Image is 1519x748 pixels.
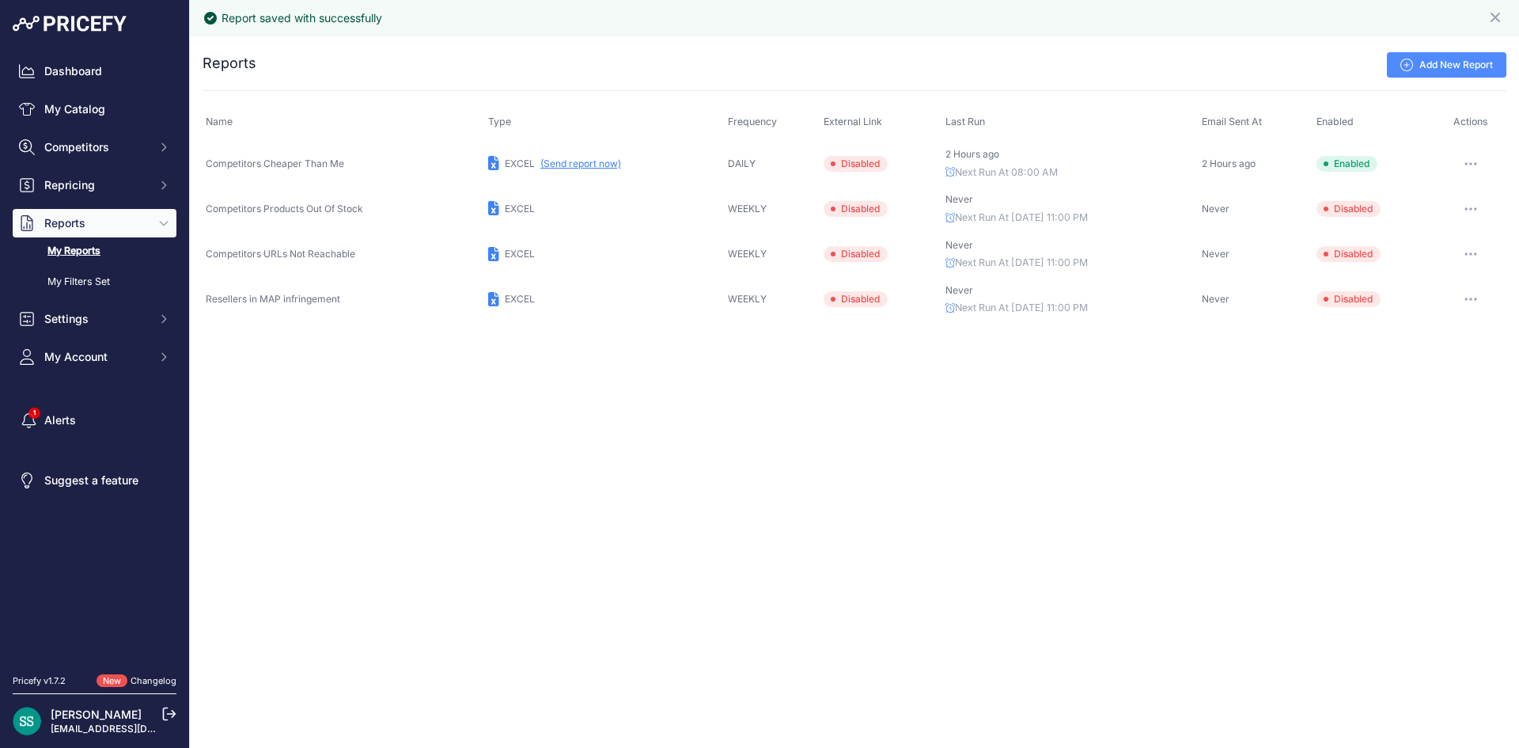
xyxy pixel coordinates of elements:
span: Repricing [44,177,148,193]
span: 2 Hours ago [945,148,999,160]
span: Disabled [1316,246,1381,262]
a: [PERSON_NAME] [51,708,142,721]
nav: Sidebar [13,57,176,655]
span: Disabled [824,201,888,217]
span: Resellers in MAP infringement [206,293,340,305]
span: Actions [1453,116,1488,127]
span: Competitors Products Out Of Stock [206,203,363,215]
button: Repricing [13,171,176,199]
span: Never [945,193,973,205]
a: My Filters Set [13,268,176,296]
p: Next Run At [DATE] 11:00 PM [945,301,1196,316]
span: EXCEL [505,293,535,305]
a: Suggest a feature [13,466,176,495]
span: Never [1202,293,1229,305]
span: Reports [44,215,148,231]
span: EXCEL [505,248,535,260]
span: Email Sent At [1202,116,1262,127]
span: My Account [44,349,148,365]
span: Disabled [824,156,888,172]
span: Name [206,116,233,127]
span: Enabled [1316,156,1377,172]
a: Dashboard [13,57,176,85]
a: Alerts [13,406,176,435]
span: Settings [44,311,148,327]
span: Never [945,239,973,251]
span: Enabled [1316,116,1354,127]
span: Disabled [1316,201,1381,217]
a: My Catalog [13,95,176,123]
a: Add New Report [1387,52,1506,78]
p: Next Run At [DATE] 11:00 PM [945,211,1196,226]
span: Competitors [44,139,148,155]
button: (Send report now) [540,158,621,170]
a: [EMAIL_ADDRESS][DOMAIN_NAME] [51,723,216,735]
span: Competitors Cheaper Than Me [206,158,344,169]
span: Type [488,116,511,127]
span: Last Run [945,116,985,127]
button: Reports [13,209,176,237]
button: My Account [13,343,176,371]
span: EXCEL [505,203,535,215]
span: Never [945,284,973,296]
div: Report saved with successfully [222,10,382,26]
span: Never [1202,203,1229,215]
span: Disabled [824,246,888,262]
a: Changelog [131,675,176,686]
span: WEEKLY [728,293,767,305]
span: External Link [824,116,882,127]
p: Next Run At 08:00 AM [945,165,1196,180]
span: 2 Hours ago [1202,158,1256,169]
p: Next Run At [DATE] 11:00 PM [945,256,1196,271]
span: EXCEL [505,158,535,169]
span: Frequency [728,116,777,127]
img: Pricefy Logo [13,16,127,32]
span: WEEKLY [728,203,767,215]
span: DAILY [728,158,756,169]
h2: Reports [203,52,256,74]
a: My Reports [13,237,176,265]
span: Disabled [1316,291,1381,307]
button: Competitors [13,133,176,161]
span: Never [1202,248,1229,260]
span: Competitors URLs Not Reachable [206,248,355,260]
div: Pricefy v1.7.2 [13,674,66,688]
span: New [97,674,127,688]
button: Settings [13,305,176,333]
button: Close [1487,6,1506,25]
span: WEEKLY [728,248,767,260]
span: Disabled [824,291,888,307]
